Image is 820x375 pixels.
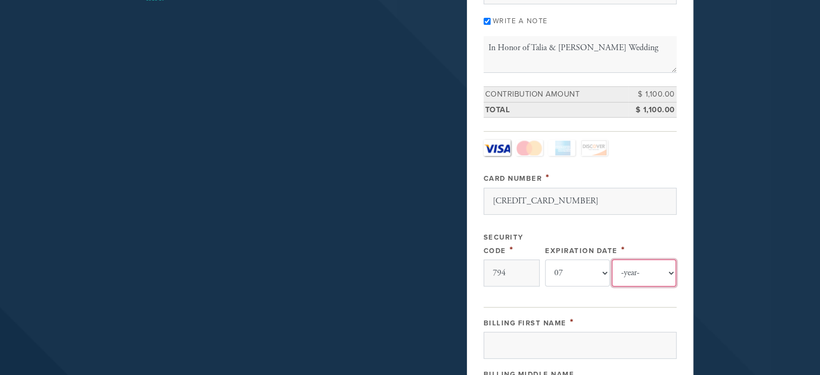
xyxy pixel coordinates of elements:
a: Amex [548,140,575,156]
span: This field is required. [509,244,514,256]
td: $ 1,100.00 [628,87,677,103]
label: Security Code [484,233,523,255]
label: Card Number [484,174,542,183]
select: Expiration Date month [545,260,610,287]
label: Write a note [493,17,548,25]
span: This field is required. [570,316,574,328]
span: This field is required. [546,172,550,183]
span: This field is required. [621,244,625,256]
select: Expiration Date year [612,260,677,287]
td: $ 1,100.00 [628,102,677,118]
td: Total [484,102,628,118]
a: Visa [484,140,511,156]
td: Contribution Amount [484,87,628,103]
a: Discover [581,140,608,156]
a: MasterCard [516,140,543,156]
label: Expiration Date [545,247,618,255]
label: Billing First Name [484,319,567,328]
